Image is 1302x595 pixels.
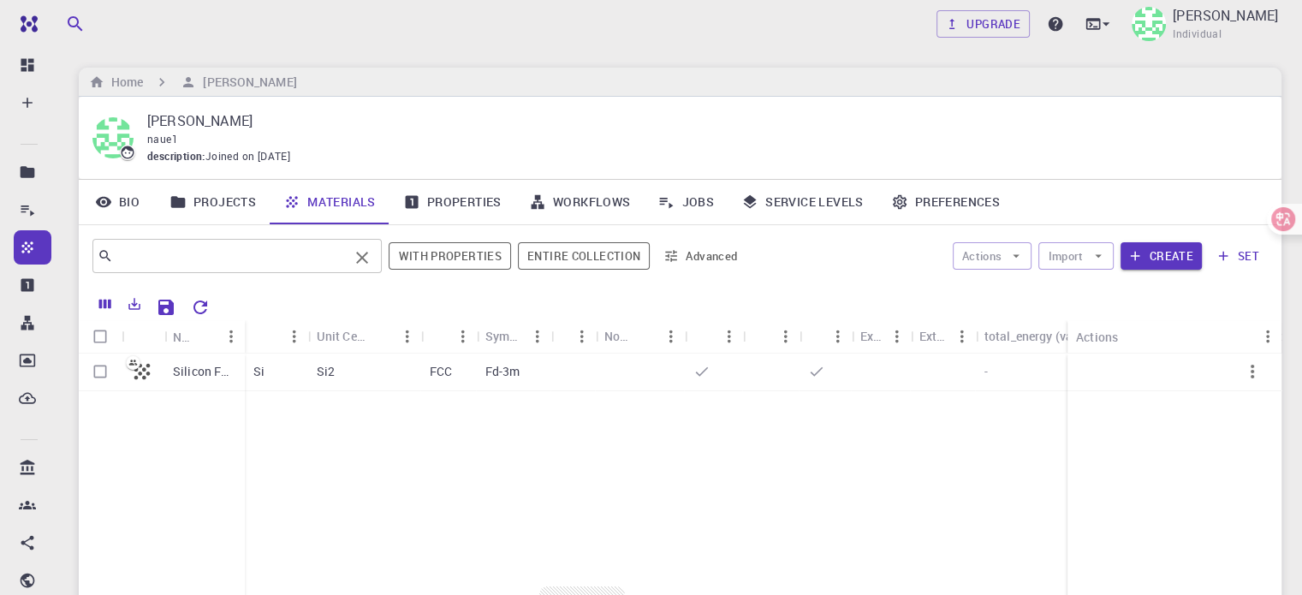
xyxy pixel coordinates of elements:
button: Menu [948,323,976,350]
span: description : [147,148,205,165]
h6: Home [104,73,143,92]
div: Ext+web [919,319,948,353]
p: Fd-3m [485,363,520,380]
div: Actions [1067,320,1281,354]
a: Upgrade [936,10,1030,38]
div: Tags [551,319,596,353]
button: Menu [394,323,421,350]
a: Service Levels [728,180,877,224]
img: logo [14,15,38,33]
div: Icon [122,320,164,354]
button: Columns [91,290,120,318]
span: Joined on [DATE] [205,148,290,165]
span: Show only materials with calculated properties [389,242,511,270]
div: Symmetry [485,319,524,353]
a: Workflows [515,180,645,224]
p: Si [253,363,265,380]
div: Ext+web [911,319,976,353]
button: Sort [808,323,835,350]
div: Name [173,320,190,354]
img: phạm nâu [1132,7,1166,41]
div: Non-periodic [596,319,685,353]
button: Menu [568,323,596,350]
p: FCC [430,363,452,380]
a: Preferences [877,180,1014,224]
div: Symmetry [477,319,551,353]
button: Sort [752,323,779,350]
button: Menu [281,323,308,350]
button: Sort [693,323,721,350]
div: Unit Cell Formula [308,319,421,353]
div: Ext+lnk [852,319,911,353]
button: Import [1038,242,1113,270]
div: Non-periodic [604,319,630,353]
button: Clear [348,244,376,271]
a: Projects [156,180,270,224]
nav: breadcrumb [86,73,300,92]
button: Menu [824,323,852,350]
div: Public [800,319,852,353]
button: Sort [190,323,217,350]
button: Menu [883,323,911,350]
a: Materials [270,180,389,224]
button: set [1209,242,1268,270]
button: Menu [1254,323,1281,350]
button: Menu [772,323,800,350]
button: Create [1121,242,1202,270]
a: Jobs [644,180,728,224]
button: Sort [430,323,457,350]
button: Menu [716,323,743,350]
h6: [PERSON_NAME] [196,73,296,92]
span: Individual [1173,26,1222,43]
button: Menu [657,323,685,350]
button: Entire collection [518,242,650,270]
div: - [976,354,1166,391]
p: Silicon FCC [173,363,236,380]
div: Default [685,319,743,353]
div: Ext+lnk [860,319,883,353]
p: [PERSON_NAME] [1173,5,1278,26]
button: Export [120,290,149,318]
button: Reset Explorer Settings [183,290,217,324]
div: Unit Cell Formula [317,319,366,353]
span: naue1 [147,132,178,146]
button: With properties [389,242,511,270]
div: total_energy (vasp:dft:gga:pbe) [984,319,1139,353]
div: Shared [743,319,800,353]
div: Actions [1076,320,1118,354]
button: Sort [253,323,281,350]
button: Menu [524,323,551,350]
a: Properties [389,180,515,224]
p: [PERSON_NAME] [147,110,1254,131]
div: Name [164,320,245,354]
span: Filter throughout whole library including sets (folders) [518,242,650,270]
div: Lattice [421,319,477,353]
button: Advanced [657,242,746,270]
a: Bio [79,180,156,224]
button: Menu [449,323,477,350]
button: Save Explorer Settings [149,290,183,324]
button: Menu [217,323,245,350]
div: Formula [245,319,308,353]
button: Actions [953,242,1032,270]
button: Sort [366,323,394,350]
button: Sort [630,323,657,350]
p: Si2 [317,363,335,380]
span: Hỗ trợ [37,12,86,27]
